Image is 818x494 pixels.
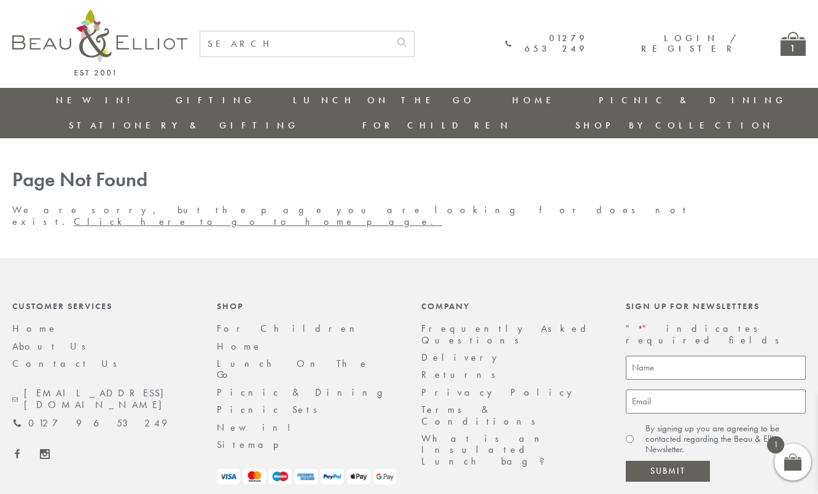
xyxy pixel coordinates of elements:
[217,357,369,381] a: Lunch On The Go
[12,388,192,410] a: [EMAIL_ADDRESS][DOMAIN_NAME]
[12,357,125,370] a: Contact Us
[69,119,299,131] a: Stationery & Gifting
[421,403,543,427] a: Terms & Conditions
[626,301,806,311] div: Sign up for newsletters
[641,32,738,55] a: Login / Register
[767,436,784,453] span: 1
[217,403,325,416] a: Picnic Sets
[12,169,806,192] h1: Page Not Found
[362,119,512,131] a: For Children
[512,94,561,106] a: Home
[217,386,395,399] a: Picnic & Dining
[12,340,94,353] a: About Us
[12,418,167,429] a: 01279 653 249
[200,31,389,57] input: SEARCH
[217,421,300,434] a: New in!
[421,432,555,468] a: What is an Insulated Lunch bag?
[217,438,295,451] a: Sitemap
[626,461,710,482] input: Submit
[56,94,138,106] a: New in!
[12,322,58,335] a: Home
[421,301,601,311] div: Company
[575,119,774,131] a: Shop by collection
[626,390,806,414] input: Email
[421,368,504,381] a: Returns
[217,340,262,353] a: Home
[421,322,594,346] a: Frequently Asked Questions
[293,94,475,106] a: Lunch On The Go
[12,9,187,76] img: logo
[176,94,255,106] a: Gifting
[74,215,442,228] a: Click here to go to home page.
[645,423,806,455] label: By signing up you are agreeing to be contacted regarding the Beau & Elliot Newsletter.
[626,356,806,380] input: Name
[505,33,588,55] a: 01279 653 249
[599,94,787,106] a: Picnic & Dining
[626,323,806,346] p: " " indicates required fields
[217,469,397,485] img: payment-logos.png
[421,386,578,399] a: Privacy Policy
[781,32,806,56] a: 1
[12,301,192,311] div: Customer Services
[217,301,397,311] div: Shop
[217,322,364,335] a: For Children
[421,351,504,364] a: Delivery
